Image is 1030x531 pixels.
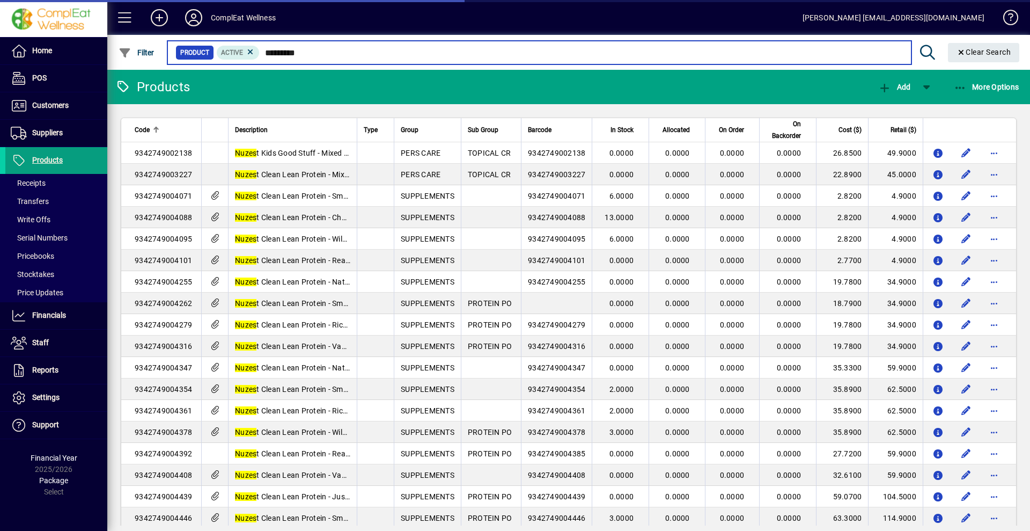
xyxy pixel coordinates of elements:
span: 0.0000 [777,299,801,308]
span: Product [180,47,209,58]
span: PROTEIN PO [468,321,512,329]
td: 4.9000 [868,250,923,271]
button: More options [985,488,1003,505]
span: 0.0000 [665,471,690,479]
span: Filter [119,48,154,57]
span: 13.0000 [605,213,634,222]
td: 59.9000 [868,464,923,486]
button: Edit [958,338,975,355]
button: More options [985,338,1003,355]
button: Edit [958,166,975,183]
a: Receipts [5,174,107,192]
td: 2.8200 [816,185,868,207]
span: t Clean Lean Protein - Natural 500g [235,363,378,372]
span: 9342749004088 [528,213,585,222]
span: 0.0000 [720,256,745,265]
span: Active [221,49,243,56]
button: More options [985,252,1003,269]
div: Sub Group [468,124,514,136]
button: Edit [958,381,975,398]
button: Edit [958,252,975,269]
td: 35.3300 [816,357,868,379]
td: 19.7800 [816,271,868,293]
td: 19.7800 [816,314,868,336]
span: Products [32,156,63,164]
button: Edit [958,273,975,290]
span: Transfers [11,197,49,206]
span: 9342749004255 [528,278,585,286]
span: 0.0000 [665,235,690,243]
span: 0.0000 [777,321,801,329]
button: More options [985,187,1003,205]
span: 9342749004392 [135,449,192,458]
span: SUPPLEMENTS [401,428,454,437]
span: SUPPLEMENTS [401,406,454,415]
div: Products [115,78,190,96]
td: 34.9000 [868,293,923,314]
td: 59.0700 [816,486,868,507]
span: 9342749004262 [135,299,192,308]
span: Pricebooks [11,252,54,260]
button: More options [985,402,1003,419]
td: 34.9000 [868,336,923,357]
span: 9342749004316 [528,342,585,351]
span: 0.0000 [777,235,801,243]
span: TOPICAL CR [468,149,511,157]
td: 104.5000 [868,486,923,507]
button: More options [985,144,1003,162]
a: Reports [5,357,107,384]
span: 2.0000 [609,385,634,394]
span: 0.0000 [665,149,690,157]
a: Pricebooks [5,247,107,265]
span: 0.0000 [777,342,801,351]
span: 9342749004279 [135,321,192,329]
td: 4.9000 [868,207,923,228]
em: Nuzes [235,492,256,501]
td: 22.8900 [816,164,868,185]
td: 62.5000 [868,421,923,443]
span: 9342749004316 [135,342,192,351]
em: Nuzes [235,170,256,179]
a: Write Offs [5,210,107,229]
div: Barcode [528,124,585,136]
td: 4.9000 [868,228,923,250]
span: 0.0000 [609,321,634,329]
span: Serial Numbers [11,234,68,242]
span: Reports [32,366,58,374]
span: 0.0000 [720,321,745,329]
span: 0.0000 [720,406,745,415]
button: More options [985,510,1003,527]
span: SUPPLEMENTS [401,192,454,200]
button: Edit [958,488,975,505]
span: 0.0000 [609,278,634,286]
a: Home [5,38,107,64]
em: Nuzes [235,235,256,243]
span: Price Updates [11,288,63,297]
div: Code [135,124,195,136]
em: Nuzes [235,428,256,437]
a: Customers [5,92,107,119]
span: Add [878,83,910,91]
mat-chip: Activation Status: Active [217,46,260,60]
span: 0.0000 [609,471,634,479]
em: Nuzes [235,449,256,458]
span: Receipts [11,179,46,187]
span: SUPPLEMENTS [401,492,454,501]
span: 0.0000 [609,449,634,458]
span: 3.0000 [609,428,634,437]
span: 9342749004071 [135,192,192,200]
span: 9342749004101 [528,256,585,265]
td: 45.0000 [868,164,923,185]
span: Staff [32,338,49,347]
span: TOPICAL CR [468,170,511,179]
span: 9342749004347 [528,363,585,372]
span: 0.0000 [665,449,690,458]
span: 9342749004347 [135,363,192,372]
span: t Clean Lean Protein - Natural 250g [235,278,378,286]
em: Nuzes [235,385,256,394]
span: 0.0000 [665,299,690,308]
span: PROTEIN PO [468,492,512,501]
button: Edit [958,445,975,462]
div: [PERSON_NAME] [EMAIL_ADDRESS][DOMAIN_NAME] [803,9,984,26]
span: 0.0000 [777,449,801,458]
